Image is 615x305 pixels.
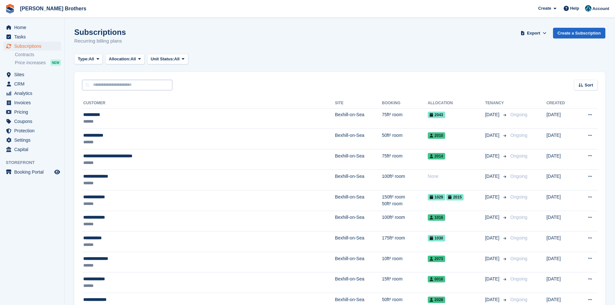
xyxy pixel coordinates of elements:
a: menu [3,42,61,51]
span: Ongoing [510,174,528,179]
span: [DATE] [485,173,501,180]
a: menu [3,117,61,126]
span: Tasks [14,32,53,41]
th: Tenancy [485,98,508,108]
a: menu [3,32,61,41]
td: [DATE] [547,129,576,149]
td: Bexhill-on-Sea [335,129,382,149]
td: 10ft² room [382,252,428,272]
td: Bexhill-on-Sea [335,190,382,211]
span: Booking Portal [14,168,53,177]
span: Ongoing [510,297,528,302]
button: Allocation: All [105,54,145,65]
td: Bexhill-on-Sea [335,108,382,129]
span: Ongoing [510,276,528,281]
a: menu [3,145,61,154]
span: Settings [14,136,53,145]
span: [DATE] [485,111,501,118]
span: Sort [585,82,593,88]
td: Bexhill-on-Sea [335,231,382,252]
a: Price increases NEW [15,59,61,66]
span: Capital [14,145,53,154]
a: Contracts [15,52,61,58]
span: CRM [14,79,53,88]
span: [DATE] [485,255,501,262]
td: Bexhill-on-Sea [335,170,382,190]
td: [DATE] [547,190,576,211]
span: Ongoing [510,256,528,261]
span: 0016 [428,276,445,282]
span: Price increases [15,60,46,66]
a: menu [3,79,61,88]
a: menu [3,98,61,107]
td: [DATE] [547,272,576,293]
span: Export [527,30,540,36]
button: Type: All [74,54,103,65]
span: Ongoing [510,194,528,199]
span: [DATE] [485,214,501,221]
a: menu [3,126,61,135]
a: Create a Subscription [553,28,605,38]
a: menu [3,107,61,117]
td: 75ft² room [382,108,428,129]
span: 1029 [428,194,445,200]
span: Analytics [14,89,53,98]
span: Coupons [14,117,53,126]
a: menu [3,70,61,79]
span: Ongoing [510,133,528,138]
span: All [89,56,94,62]
span: 1030 [428,235,445,241]
td: Bexhill-on-Sea [335,211,382,231]
span: [DATE] [485,296,501,303]
span: 2010 [428,132,445,139]
td: [DATE] [547,252,576,272]
td: [DATE] [547,211,576,231]
span: All [130,56,136,62]
a: menu [3,168,61,177]
img: stora-icon-8386f47178a22dfd0bd8f6a31ec36ba5ce8667c1dd55bd0f319d3a0aa187defe.svg [5,4,15,14]
td: 175ft² room [382,231,428,252]
td: 75ft² room [382,149,428,170]
th: Allocation [428,98,485,108]
td: [DATE] [547,231,576,252]
th: Customer [82,98,335,108]
td: Bexhill-on-Sea [335,149,382,170]
span: Protection [14,126,53,135]
span: Sites [14,70,53,79]
td: 15ft² room [382,272,428,293]
span: Storefront [6,159,64,166]
a: menu [3,89,61,98]
button: Unit Status: All [147,54,188,65]
span: Home [14,23,53,32]
td: [DATE] [547,170,576,190]
div: NEW [50,59,61,66]
span: [DATE] [485,235,501,241]
span: Unit Status: [151,56,174,62]
td: 100ft² room [382,170,428,190]
span: [DATE] [485,132,501,139]
span: Subscriptions [14,42,53,51]
span: Ongoing [510,112,528,117]
span: 2014 [428,153,445,159]
span: Help [570,5,579,12]
span: [DATE] [485,194,501,200]
td: Bexhill-on-Sea [335,252,382,272]
span: 2073 [428,256,445,262]
span: 1016 [428,214,445,221]
div: None [428,173,485,180]
span: Invoices [14,98,53,107]
td: 100ft² room [382,211,428,231]
a: [PERSON_NAME] Brothers [17,3,89,14]
td: [DATE] [547,149,576,170]
span: Account [592,5,609,12]
span: Pricing [14,107,53,117]
h1: Subscriptions [74,28,126,36]
span: 2028 [428,297,445,303]
a: Preview store [53,168,61,176]
th: Created [547,98,576,108]
span: Allocation: [109,56,130,62]
img: Helen Eldridge [585,5,591,12]
span: Type: [78,56,89,62]
a: menu [3,23,61,32]
td: 150ft² room 50ft² room [382,190,428,211]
